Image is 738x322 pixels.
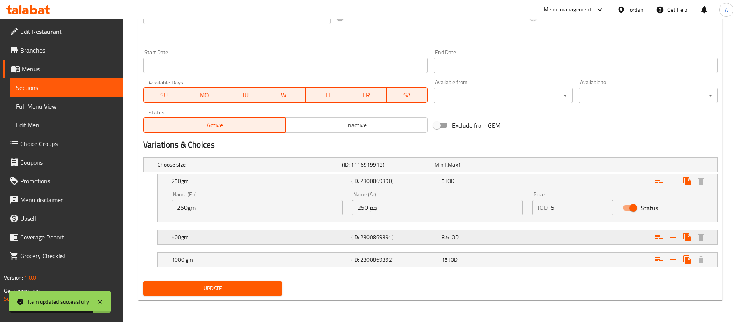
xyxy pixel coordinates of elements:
button: Delete 500gm [694,230,708,244]
button: WE [265,87,306,103]
a: Grocery Checklist [3,246,123,265]
span: WE [268,90,303,101]
div: , [435,161,524,169]
span: 15 [442,255,448,265]
h5: (ID: 1116919913) [342,161,431,169]
p: JOD [538,203,548,212]
span: TU [228,90,262,101]
button: SA [387,87,427,103]
span: A [725,5,728,14]
div: Item updated successfully [28,297,89,306]
span: Exclude from GEM [452,121,500,130]
button: Delete 250gm [694,174,708,188]
a: Upsell [3,209,123,228]
div: Expand [158,253,717,267]
button: Add choice group [652,230,666,244]
a: Edit Menu [10,116,123,134]
span: Edit Restaurant [20,27,117,36]
span: Min [435,160,444,170]
input: Enter name Ar [352,200,523,215]
span: 1 [458,160,461,170]
button: Add choice group [652,253,666,267]
h5: (ID: 2300869391) [351,233,438,241]
span: 5 [442,176,445,186]
button: Clone new choice [680,174,694,188]
a: Menu disclaimer [3,190,123,209]
span: Grocery Checklist [20,251,117,260]
span: Coupons [20,158,117,167]
span: Coverage Report [20,232,117,242]
span: Choice Groups [20,139,117,148]
span: 8.5 [442,232,449,242]
button: TH [306,87,346,103]
div: Menu-management [544,5,592,14]
span: FR [349,90,384,101]
span: Promotions [20,176,117,186]
div: Jordan [628,5,643,14]
h5: (ID: 2300869390) [351,177,438,185]
h2: Variations & Choices [143,139,718,151]
span: MO [187,90,221,101]
span: SU [147,90,181,101]
a: Coverage Report [3,228,123,246]
h5: (ID: 2300869392) [351,256,438,264]
span: Inactive [289,120,424,131]
a: Edit Restaurant [3,22,123,41]
button: SU [143,87,184,103]
span: Edit Menu [16,120,117,130]
button: Add choice group [652,174,666,188]
h5: 1000 gm [172,256,348,264]
a: Sections [10,78,123,97]
button: Add new choice [666,230,680,244]
button: MO [184,87,224,103]
button: Update [143,281,282,296]
button: Inactive [285,117,428,133]
span: SA [390,90,424,101]
a: Branches [3,41,123,60]
div: ​ [434,88,573,103]
p: JOD [149,12,159,21]
h5: Choose size [158,161,339,169]
span: Price on selection [355,12,401,21]
div: Expand [158,230,717,244]
span: Sections [16,83,117,92]
span: Menus [22,64,117,74]
button: Add new choice [666,253,680,267]
button: TU [224,87,265,103]
span: 1 [444,160,447,170]
span: Update [149,283,276,293]
a: Choice Groups [3,134,123,153]
button: Active [143,117,286,133]
span: Version: [4,273,23,283]
h5: 500gm [172,233,348,241]
button: Clone new choice [680,253,694,267]
input: Please enter price [551,200,613,215]
span: Max [448,160,458,170]
span: Menu disclaimer [20,195,117,204]
button: Delete 1000 gm [694,253,708,267]
div: ​ [579,88,718,103]
a: Support.OpsPlatform [4,294,53,304]
span: JOD [446,176,454,186]
span: Active [147,120,282,131]
h5: 250gm [172,177,348,185]
a: Menus [3,60,123,78]
button: Add new choice [666,174,680,188]
button: FR [346,87,387,103]
a: Promotions [3,172,123,190]
span: Status [641,203,658,213]
span: Upsell [20,214,117,223]
span: JOD [450,232,459,242]
span: JOD [449,255,458,265]
a: Full Menu View [10,97,123,116]
span: Branches [20,46,117,55]
input: Enter name En [172,200,343,215]
div: Expand [158,174,717,188]
div: Expand [144,158,717,172]
span: TH [309,90,343,101]
button: Clone new choice [680,230,694,244]
a: Coupons [3,153,123,172]
span: Full Menu View [16,102,117,111]
span: 1.0.0 [24,273,36,283]
span: Free item [549,12,573,21]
